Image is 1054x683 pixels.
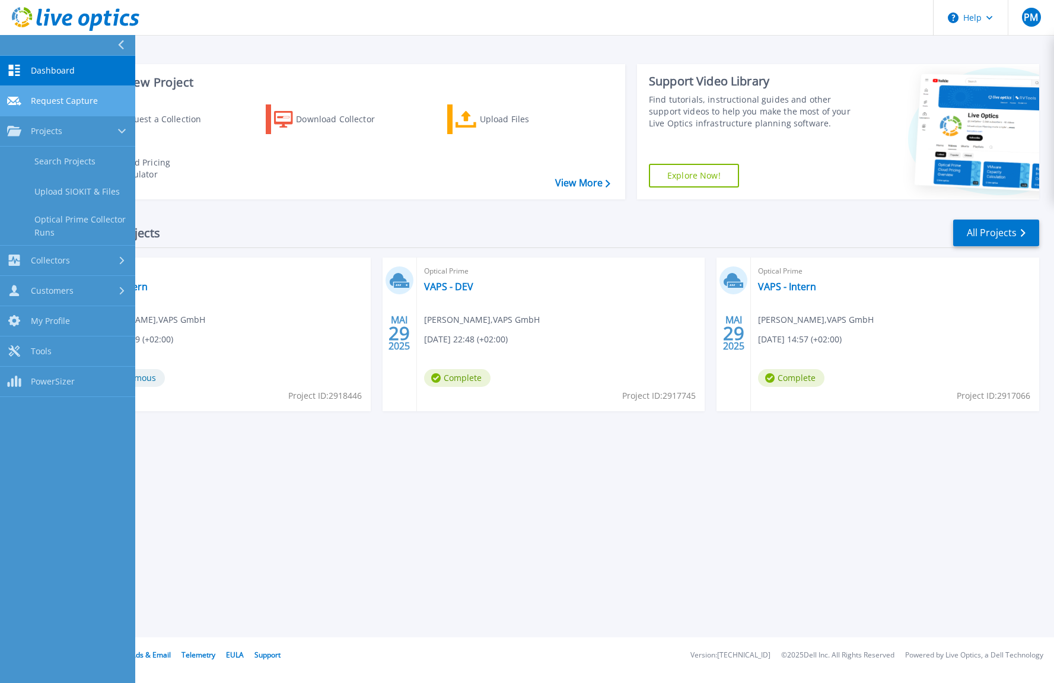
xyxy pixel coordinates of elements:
[116,157,211,180] div: Cloud Pricing Calculator
[424,265,698,278] span: Optical Prime
[953,220,1039,246] a: All Projects
[131,650,171,660] a: Ads & Email
[424,281,473,293] a: VAPS - DEV
[31,316,70,326] span: My Profile
[480,107,575,131] div: Upload Files
[84,154,216,183] a: Cloud Pricing Calculator
[296,107,391,131] div: Download Collector
[90,265,364,278] span: Optical Prime
[388,312,410,355] div: MAI 2025
[622,389,696,402] span: Project ID: 2917745
[31,96,98,106] span: Request Capture
[722,312,745,355] div: MAI 2025
[723,328,744,338] span: 29
[31,346,52,357] span: Tools
[758,313,874,326] span: [PERSON_NAME] , VAPS GmbH
[424,313,540,326] span: [PERSON_NAME] , VAPS GmbH
[758,333,842,346] span: [DATE] 14:57 (+02:00)
[447,104,579,134] a: Upload Files
[266,104,398,134] a: Download Collector
[31,255,70,266] span: Collectors
[905,652,1043,659] li: Powered by Live Optics, a Dell Technology
[781,652,894,659] li: © 2025 Dell Inc. All Rights Reserved
[288,389,362,402] span: Project ID: 2918446
[424,369,491,387] span: Complete
[690,652,770,659] li: Version: [TECHNICAL_ID]
[649,94,853,129] div: Find tutorials, instructional guides and other support videos to help you make the most of your L...
[758,265,1032,278] span: Optical Prime
[649,74,853,89] div: Support Video Library
[118,107,213,131] div: Request a Collection
[181,650,215,660] a: Telemetry
[389,328,410,338] span: 29
[1024,12,1038,22] span: PM
[758,281,816,293] a: VAPS - Intern
[90,313,205,326] span: [PERSON_NAME] , VAPS GmbH
[31,285,74,296] span: Customers
[649,164,739,188] a: Explore Now!
[254,650,281,660] a: Support
[31,65,75,76] span: Dashboard
[226,650,244,660] a: EULA
[31,376,75,387] span: PowerSizer
[84,76,610,89] h3: Start a New Project
[555,177,610,189] a: View More
[424,333,508,346] span: [DATE] 22:48 (+02:00)
[84,104,216,134] a: Request a Collection
[31,126,62,136] span: Projects
[957,389,1030,402] span: Project ID: 2917066
[758,369,824,387] span: Complete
